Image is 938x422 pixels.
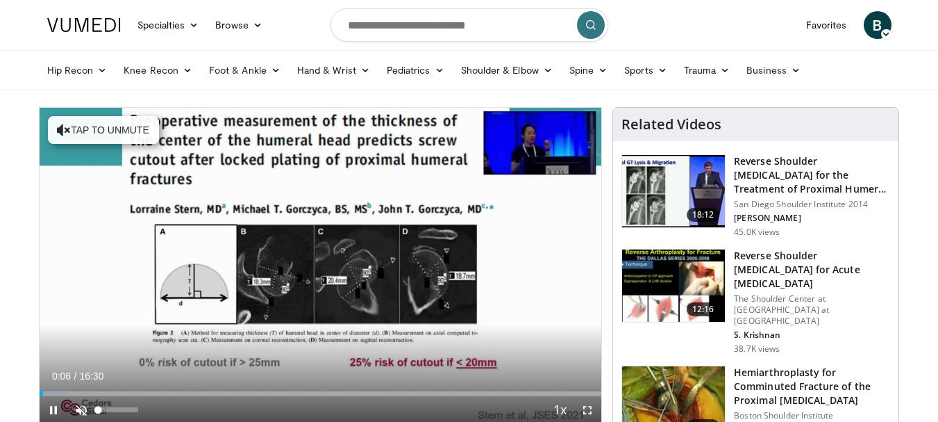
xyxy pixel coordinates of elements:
[201,56,289,84] a: Foot & Ankle
[621,154,890,238] a: 18:12 Reverse Shoulder [MEDICAL_DATA] for the Treatment of Proximal Humeral … San Diego Shoulder ...
[74,371,77,382] span: /
[734,366,890,407] h3: Hemiarthroplasty for Comminuted Fracture of the Proximal [MEDICAL_DATA]
[734,249,890,291] h3: Reverse Shoulder [MEDICAL_DATA] for Acute [MEDICAL_DATA]
[734,330,890,341] p: S. Krishnan
[616,56,676,84] a: Sports
[129,11,208,39] a: Specialties
[99,407,138,412] div: Volume Level
[289,56,378,84] a: Hand & Wrist
[798,11,855,39] a: Favorites
[79,371,103,382] span: 16:30
[864,11,891,39] a: B
[621,116,721,133] h4: Related Videos
[622,155,725,227] img: Q2xRg7exoPLTwO8X4xMDoxOjA4MTsiGN.150x105_q85_crop-smart_upscale.jpg
[52,371,71,382] span: 0:06
[687,302,720,316] span: 12:16
[561,56,616,84] a: Spine
[330,8,608,42] input: Search topics, interventions
[676,56,739,84] a: Trauma
[734,213,890,224] p: [PERSON_NAME]
[378,56,453,84] a: Pediatrics
[687,208,720,222] span: 18:12
[734,154,890,196] h3: Reverse Shoulder [MEDICAL_DATA] for the Treatment of Proximal Humeral …
[734,199,890,210] p: San Diego Shoulder Institute 2014
[738,56,809,84] a: Business
[453,56,561,84] a: Shoulder & Elbow
[621,249,890,355] a: 12:16 Reverse Shoulder [MEDICAL_DATA] for Acute [MEDICAL_DATA] The Shoulder Center at [GEOGRAPHIC...
[47,18,121,32] img: VuMedi Logo
[734,410,890,421] p: Boston Shoulder Institute
[734,343,780,355] p: 38.7K views
[734,293,890,327] p: The Shoulder Center at [GEOGRAPHIC_DATA] at [GEOGRAPHIC_DATA]
[40,391,602,396] div: Progress Bar
[207,11,271,39] a: Browse
[115,56,201,84] a: Knee Recon
[39,56,116,84] a: Hip Recon
[622,250,725,322] img: butch_reverse_arthroplasty_3.png.150x105_q85_crop-smart_upscale.jpg
[734,227,780,238] p: 45.0K views
[48,116,159,144] button: Tap to unmute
